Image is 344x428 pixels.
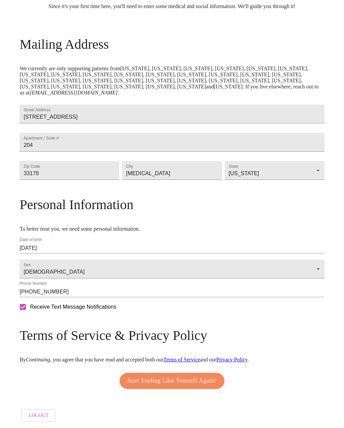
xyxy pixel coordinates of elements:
[19,3,324,9] p: Since it's your first time here, you'll need to enter some medical and social information. We'll ...
[163,357,200,362] a: Terms of Service
[19,66,324,96] p: We currently are only supporting patients from [US_STATE], [US_STATE], [US_STATE], [US_STATE], [U...
[19,238,42,242] label: Date of birth
[225,161,325,180] div: [US_STATE]
[19,226,324,232] p: To better treat you, we need some personal information.
[30,90,118,95] em: [EMAIL_ADDRESS][DOMAIN_NAME]
[127,376,217,386] span: Start Feeling Like Yourself Again!
[29,412,48,420] span: Logout
[216,357,248,362] a: Privacy Policy
[120,373,224,389] button: Start Feeling Like Yourself Again!
[26,357,50,362] em: Continuing
[19,357,324,363] p: By , you agree that you have read and accepted both our and our .
[19,282,47,286] label: Phone Number
[19,327,324,343] h3: Terms of Service & Privacy Policy
[19,260,324,278] div: [DEMOGRAPHIC_DATA]
[30,303,116,311] span: Receive Text Message Notifications
[19,36,324,52] h3: Mailing Address
[19,197,324,212] h3: Personal Information
[21,409,56,422] button: Logout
